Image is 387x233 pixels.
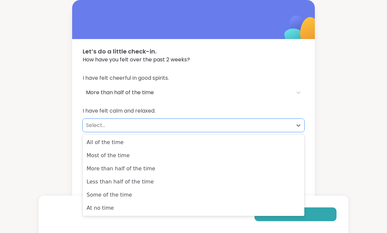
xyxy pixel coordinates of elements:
[83,175,304,188] div: Less than half of the time
[83,149,304,162] div: Most of the time
[86,89,289,96] div: More than half of the time
[83,107,304,115] span: I have felt calm and relaxed.
[83,74,304,82] span: I have felt cheerful in good spirits.
[83,188,304,201] div: Some of the time
[86,121,289,129] div: Select...
[83,47,304,56] span: Let’s do a little check-in.
[83,56,304,64] span: How have you felt over the past 2 weeks?
[83,162,304,175] div: More than half of the time
[83,136,304,149] div: All of the time
[83,201,304,215] div: At no time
